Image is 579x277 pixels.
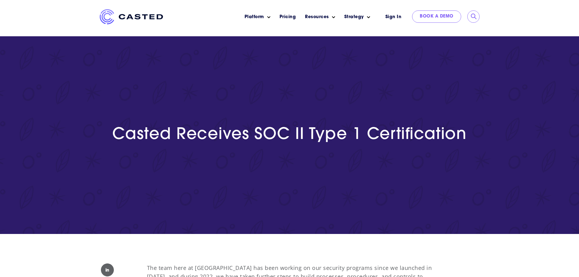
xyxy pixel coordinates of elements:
[471,14,477,20] input: Submit
[100,9,163,24] img: Casted_Logo_Horizontal_FullColor_PUR_BLUE
[305,14,329,20] a: Resources
[280,14,296,20] a: Pricing
[378,10,409,24] a: Sign In
[245,14,264,20] a: Platform
[172,9,375,25] nav: Main menu
[112,127,466,143] span: Casted Receives SOC II Type 1 Certification
[101,263,114,276] img: Linked
[412,10,461,23] a: Book a Demo
[344,14,364,20] a: Strategy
